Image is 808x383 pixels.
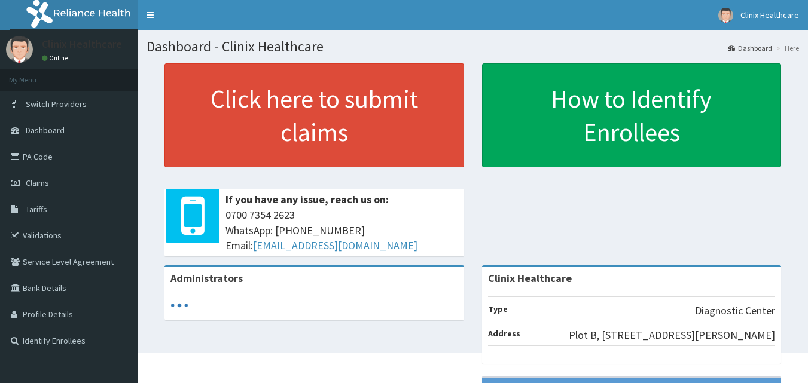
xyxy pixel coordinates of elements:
[170,296,188,314] svg: audio-loading
[225,207,458,253] span: 0700 7354 2623 WhatsApp: [PHONE_NUMBER] Email:
[26,125,65,136] span: Dashboard
[42,39,122,50] p: Clinix Healthcare
[26,99,87,109] span: Switch Providers
[164,63,464,167] a: Click here to submit claims
[26,177,49,188] span: Claims
[147,39,799,54] h1: Dashboard - Clinix Healthcare
[718,8,733,23] img: User Image
[488,328,520,339] b: Address
[728,43,772,53] a: Dashboard
[740,10,799,20] span: Clinix Healthcare
[482,63,782,167] a: How to Identify Enrollees
[488,304,508,314] b: Type
[569,327,775,343] p: Plot B, [STREET_ADDRESS][PERSON_NAME]
[26,204,47,215] span: Tariffs
[42,54,71,62] a: Online
[6,36,33,63] img: User Image
[170,271,243,285] b: Administrators
[253,238,417,252] a: [EMAIL_ADDRESS][DOMAIN_NAME]
[695,303,775,318] p: Diagnostic Center
[773,43,799,53] li: Here
[488,271,572,285] strong: Clinix Healthcare
[225,192,389,206] b: If you have any issue, reach us on:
